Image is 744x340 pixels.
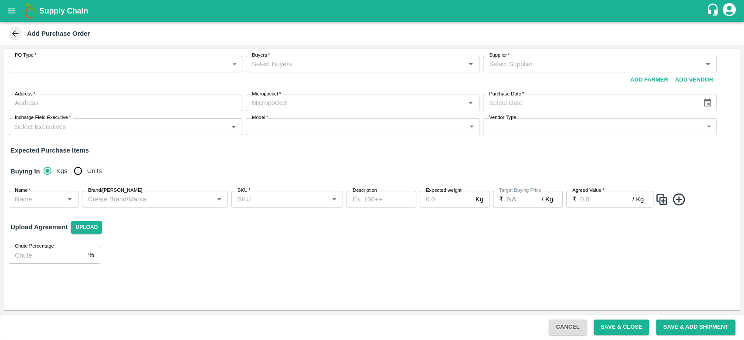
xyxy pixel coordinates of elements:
[507,191,542,207] input: 0.0
[88,187,142,194] label: Brand/[PERSON_NAME]
[27,30,90,37] b: Add Purchase Order
[15,52,37,59] label: PO Type
[44,162,109,180] div: buying_in
[10,224,68,231] strong: Upload Agreement
[15,187,31,194] label: Name
[214,194,225,205] button: Open
[9,247,85,263] input: Chute
[64,194,75,205] button: Open
[721,2,737,20] div: account of current user
[248,97,462,109] input: Micropocket
[88,250,94,260] p: %
[702,58,713,70] button: Open
[85,194,211,205] input: Create Brand/Marka
[15,114,71,121] label: Incharge Field Executive
[87,166,102,176] span: Units
[672,72,717,88] button: Add Vendor
[71,221,102,234] span: Upload
[549,320,586,335] button: Cancel
[329,194,340,205] button: Open
[489,52,510,59] label: Supplier
[489,114,516,121] label: Vendor Type
[11,194,61,205] input: Name
[580,191,632,207] input: 0.0
[706,3,721,19] div: customer-support
[15,91,35,98] label: Address
[353,187,377,194] label: Description
[9,95,242,111] input: Address
[248,58,462,70] input: Select Buyers
[655,192,668,207] img: CloneIcon
[476,194,483,204] p: Kg
[39,5,706,17] a: Supply Chain
[7,162,44,180] h6: Buying In
[22,2,39,20] img: logo
[252,52,270,59] label: Buyers
[572,187,604,194] label: Agreed Value
[252,91,281,98] label: Micropocket
[542,194,553,204] p: / Kg
[252,114,268,121] label: Model
[499,187,541,194] label: Target Buying Price
[656,320,735,335] button: Save & Add Shipment
[420,191,472,207] input: 0.0
[39,7,88,15] b: Supply Chain
[228,121,239,132] button: Open
[489,91,524,98] label: Purchase Date
[2,1,22,21] button: open drawer
[483,95,696,111] input: Select Date
[499,194,503,204] p: ₹
[426,187,462,194] label: Expected weight
[465,58,476,70] button: Open
[594,320,649,335] button: Save & Close
[627,72,672,88] button: Add Farmer
[56,166,68,176] span: Kgs
[486,58,700,70] input: Select Supplier
[632,194,644,204] p: / Kg
[11,121,225,132] input: Select Executives
[699,95,716,111] button: Choose date
[10,147,89,154] strong: Expected Purchase Items
[572,194,577,204] p: ₹
[234,194,326,205] input: SKU
[15,243,54,250] label: Chute Percentage
[465,97,476,109] button: Open
[238,187,250,194] label: SKU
